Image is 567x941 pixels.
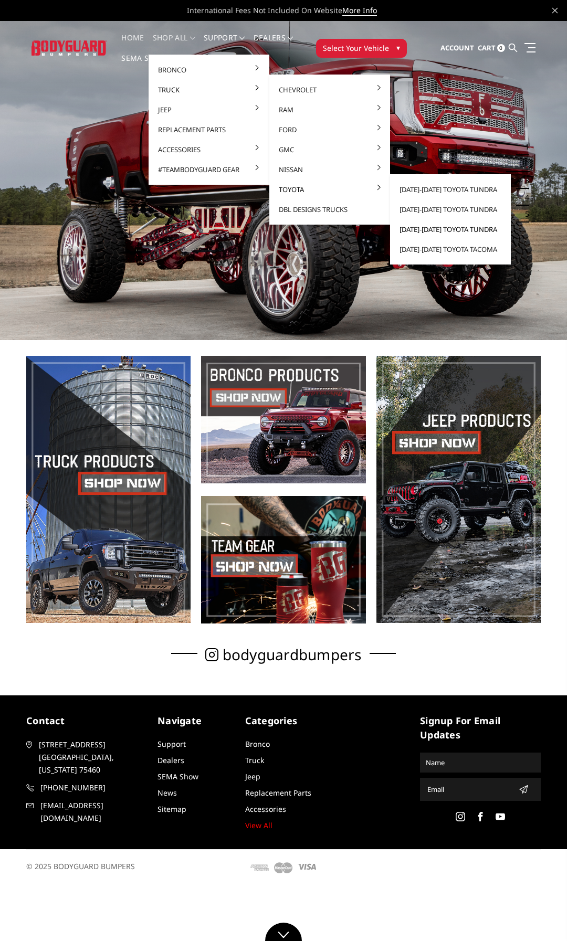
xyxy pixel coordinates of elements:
h5: contact [26,714,147,728]
span: Cart [478,43,496,52]
button: 4 of 5 [519,189,529,206]
a: [DATE]-[DATE] Toyota Tacoma [394,239,507,259]
a: [EMAIL_ADDRESS][DOMAIN_NAME] [26,799,147,824]
h5: Categories [245,714,322,728]
a: Cart 0 [478,34,505,62]
a: Bronco [245,739,270,749]
a: Click to Down [265,923,302,941]
a: Dealers [254,34,293,55]
a: Accessories [245,804,286,814]
a: Replacement Parts [245,788,311,798]
a: Dealers [157,755,184,765]
a: Jeep [153,100,265,120]
a: SEMA Show [157,771,198,781]
span: [EMAIL_ADDRESS][DOMAIN_NAME] [40,799,146,824]
a: Support [157,739,186,749]
span: [PHONE_NUMBER] [40,781,146,794]
button: Select Your Vehicle [316,39,407,58]
a: View All [245,820,272,830]
a: Ram [274,100,386,120]
a: [PHONE_NUMBER] [26,781,147,794]
button: 3 of 5 [519,172,529,189]
a: Toyota [274,179,386,199]
a: DBL Designs Trucks [274,199,386,219]
a: GMC [274,140,386,160]
span: bodyguardbumpers [223,649,362,660]
a: #TeamBodyguard Gear [153,160,265,179]
span: Account [440,43,474,52]
a: Truck [245,755,264,765]
a: Chevrolet [274,80,386,100]
span: © 2025 BODYGUARD BUMPERS [26,861,135,871]
a: shop all [153,34,195,55]
a: Support [204,34,245,55]
a: Replacement Parts [153,120,265,140]
span: [STREET_ADDRESS] [GEOGRAPHIC_DATA], [US_STATE] 75460 [39,738,145,776]
a: Account [440,34,474,62]
span: ▾ [396,42,400,53]
h5: signup for email updates [420,714,541,742]
a: News [157,788,177,798]
a: Nissan [274,160,386,179]
a: More Info [342,5,377,16]
button: 2 of 5 [519,155,529,172]
a: [DATE]-[DATE] Toyota Tundra [394,219,507,239]
a: [DATE]-[DATE] Toyota Tundra [394,179,507,199]
input: Name [422,754,539,771]
button: 1 of 5 [519,139,529,155]
a: Accessories [153,140,265,160]
a: SEMA Show [121,55,167,75]
span: Select Your Vehicle [323,43,389,54]
a: Bronco [153,60,265,80]
iframe: Chat Widget [514,891,567,941]
a: Sitemap [157,804,186,814]
a: Jeep [245,771,260,781]
a: Ford [274,120,386,140]
img: BODYGUARD BUMPERS [31,40,107,55]
span: 0 [497,44,505,52]
a: Truck [153,80,265,100]
a: [DATE]-[DATE] Toyota Tundra [394,199,507,219]
input: Email [423,781,514,798]
a: Home [121,34,144,55]
h5: Navigate [157,714,235,728]
button: 5 of 5 [519,206,529,223]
